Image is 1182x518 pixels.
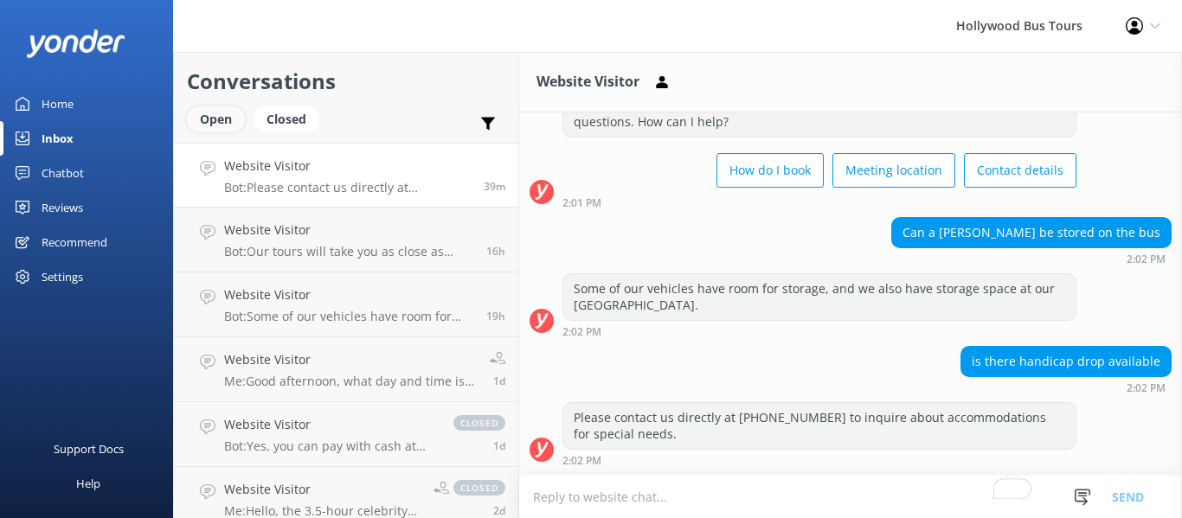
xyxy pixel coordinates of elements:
[224,244,473,259] p: Bot: Our tours will take you as close as legally possible to the Hollywood Sign, providing an exc...
[224,480,421,499] h4: Website Visitor
[453,480,505,496] span: closed
[54,432,124,466] div: Support Docs
[224,221,473,240] h4: Website Visitor
[493,438,505,453] span: Sep 30 2025 05:31pm (UTC -07:00) America/Tijuana
[562,327,601,337] strong: 2:02 PM
[187,65,505,98] h2: Conversations
[563,274,1076,320] div: Some of our vehicles have room for storage, and we also have storage space at our [GEOGRAPHIC_DATA].
[536,71,639,93] h3: Website Visitor
[960,381,1172,393] div: Oct 02 2025 02:02pm (UTC -07:00) America/Tijuana
[1127,254,1166,265] strong: 2:02 PM
[892,218,1171,247] div: Can a [PERSON_NAME] be stored on the bus
[224,285,473,304] h4: Website Visitor
[187,106,245,132] div: Open
[486,309,505,323] span: Oct 01 2025 07:36pm (UTC -07:00) America/Tijuana
[562,325,1076,337] div: Oct 02 2025 02:02pm (UTC -07:00) America/Tijuana
[961,347,1171,376] div: is there handicap drop available
[563,90,1076,136] div: Hey there 👋 I'm a virtual assistant for Hollywood Bus Tours, here to answer your questions. How c...
[493,374,505,388] span: Oct 01 2025 01:03pm (UTC -07:00) America/Tijuana
[187,109,254,128] a: Open
[224,157,471,176] h4: Website Visitor
[562,456,601,466] strong: 2:02 PM
[562,454,1076,466] div: Oct 02 2025 02:02pm (UTC -07:00) America/Tijuana
[42,121,74,156] div: Inbox
[26,29,125,58] img: yonder-white-logo.png
[832,153,955,188] button: Meeting location
[891,253,1172,265] div: Oct 02 2025 02:02pm (UTC -07:00) America/Tijuana
[224,350,477,369] h4: Website Visitor
[254,106,319,132] div: Closed
[519,476,1182,518] textarea: To enrich screen reader interactions, please activate Accessibility in Grammarly extension settings
[224,438,436,454] p: Bot: Yes, you can pay with cash at the check-in location for your Hollywood Bus Tour.
[254,109,328,128] a: Closed
[42,86,74,121] div: Home
[224,309,473,324] p: Bot: Some of our vehicles have room for storage, and we also have storage space at our [GEOGRAPHI...
[174,337,518,402] a: Website VisitorMe:Good afternoon, what day and time is your booking for? also, please provide me ...
[1127,383,1166,393] strong: 2:02 PM
[563,403,1076,449] div: Please contact us directly at [PHONE_NUMBER] to inquire about accommodations for special needs.
[453,415,505,431] span: closed
[493,503,505,518] span: Sep 30 2025 11:29am (UTC -07:00) America/Tijuana
[486,244,505,259] span: Oct 01 2025 10:26pm (UTC -07:00) America/Tijuana
[562,198,601,208] strong: 2:01 PM
[964,153,1076,188] button: Contact details
[42,156,84,190] div: Chatbot
[716,153,824,188] button: How do I book
[174,143,518,208] a: Website VisitorBot:Please contact us directly at [PHONE_NUMBER] to inquire about accommodations f...
[224,180,471,195] p: Bot: Please contact us directly at [PHONE_NUMBER] to inquire about accommodations for special needs.
[42,190,83,225] div: Reviews
[76,466,100,501] div: Help
[174,272,518,337] a: Website VisitorBot:Some of our vehicles have room for storage, and we also have storage space at ...
[42,225,107,259] div: Recommend
[224,374,477,389] p: Me: Good afternoon, what day and time is your booking for? also, please provide me with your firs...
[224,415,436,434] h4: Website Visitor
[42,259,83,294] div: Settings
[484,179,505,194] span: Oct 02 2025 02:02pm (UTC -07:00) America/Tijuana
[174,402,518,467] a: Website VisitorBot:Yes, you can pay with cash at the check-in location for your Hollywood Bus Tou...
[562,196,1076,208] div: Oct 02 2025 02:01pm (UTC -07:00) America/Tijuana
[174,208,518,272] a: Website VisitorBot:Our tours will take you as close as legally possible to the Hollywood Sign, pr...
